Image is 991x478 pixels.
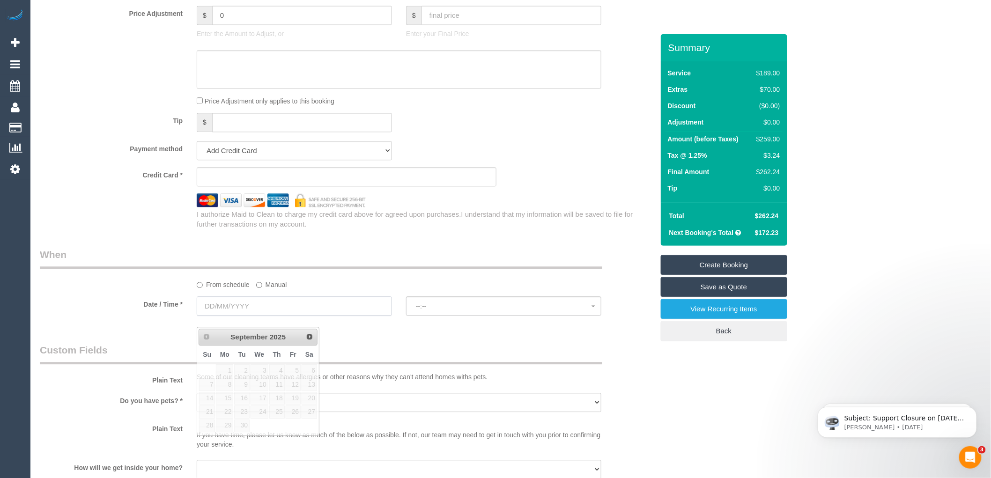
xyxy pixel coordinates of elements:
img: Automaid Logo [6,9,24,22]
span: $ [197,6,212,25]
label: Amount (before Taxes) [668,134,739,144]
span: 26 [286,405,301,418]
span: Tuesday [238,351,246,358]
label: Manual [256,277,287,289]
span: September [230,333,268,341]
p: If you have time, please let us know as much of the below as possible. If not, our team may need ... [197,421,601,449]
span: 13 [302,378,317,391]
div: $262.24 [753,167,780,176]
span: --:-- [416,302,592,310]
span: $ [197,113,212,132]
a: Create Booking [661,255,787,275]
span: 12 [286,378,301,391]
div: $0.00 [753,184,780,193]
label: Plain Text [33,372,190,385]
legend: Custom Fields [40,343,602,364]
label: Service [668,68,691,78]
a: View Recurring Items [661,299,787,319]
a: Save as Quote [661,277,787,297]
span: Monday [220,351,229,358]
span: 11 [269,378,285,391]
span: 2025 [270,333,286,341]
span: 22 [216,405,233,418]
strong: Next Booking's Total [669,229,734,236]
span: $ [406,6,422,25]
div: ($0.00) [753,101,780,110]
span: Sunday [203,351,211,358]
span: 20 [302,392,317,404]
span: 1 [216,364,233,377]
span: 30 [234,419,249,432]
span: 4 [269,364,285,377]
span: 8 [216,378,233,391]
span: I understand that my information will be saved to file for further transactions on my account. [197,210,633,228]
span: 10 [251,378,268,391]
p: Enter your Final Price [406,29,601,38]
span: 9 [234,378,249,391]
label: Credit Card * [33,167,190,180]
span: Saturday [305,351,313,358]
label: Extras [668,85,688,94]
span: 27 [302,405,317,418]
span: 24 [251,405,268,418]
div: $189.00 [753,68,780,78]
label: Price Adjustment [33,6,190,18]
span: Price Adjustment only applies to this booking [205,97,334,105]
label: Date / Time * [33,296,190,309]
span: 3 [251,364,268,377]
label: Final Amount [668,167,710,176]
label: Payment method [33,141,190,154]
span: 23 [234,405,249,418]
span: $172.23 [755,229,779,236]
button: --:-- [406,296,601,316]
span: 19 [286,392,301,404]
span: Thursday [273,351,281,358]
a: Prev [200,330,213,343]
span: 6 [302,364,317,377]
span: 14 [199,392,215,404]
label: Adjustment [668,118,704,127]
label: Do you have pets? * [33,393,190,405]
legend: When [40,248,602,269]
label: Tip [33,113,190,125]
span: 18 [269,392,285,404]
a: Next [303,330,316,343]
span: 7 [199,378,215,391]
div: $259.00 [753,134,780,144]
span: 29 [216,419,233,432]
div: $0.00 [753,118,780,127]
p: Some of our cleaning teams have allergies or other reasons why they can't attend homes withs pets. [197,372,601,382]
label: Plain Text [33,421,190,434]
span: 3 [978,446,986,454]
a: Back [661,321,787,341]
span: Wednesday [255,351,265,358]
span: 16 [234,392,249,404]
span: 15 [216,392,233,404]
strong: Total [669,212,684,220]
input: From schedule [197,282,203,288]
label: Tip [668,184,678,193]
h3: Summary [668,42,783,53]
iframe: Intercom live chat [959,446,982,469]
label: How will we get inside your home? [33,460,190,472]
input: DD/MM/YYYY [197,296,392,316]
label: Tax @ 1.25% [668,151,707,160]
label: From schedule [197,277,250,289]
span: 17 [251,392,268,404]
span: 21 [199,405,215,418]
span: Prev [203,333,210,340]
span: Friday [290,351,296,358]
iframe: Intercom notifications message [804,387,991,453]
span: 25 [269,405,285,418]
img: credit cards [190,193,373,207]
span: Next [306,333,313,340]
label: Discount [668,101,696,110]
iframe: Secure card payment input frame [205,172,488,181]
div: $70.00 [753,85,780,94]
div: $3.24 [753,151,780,160]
